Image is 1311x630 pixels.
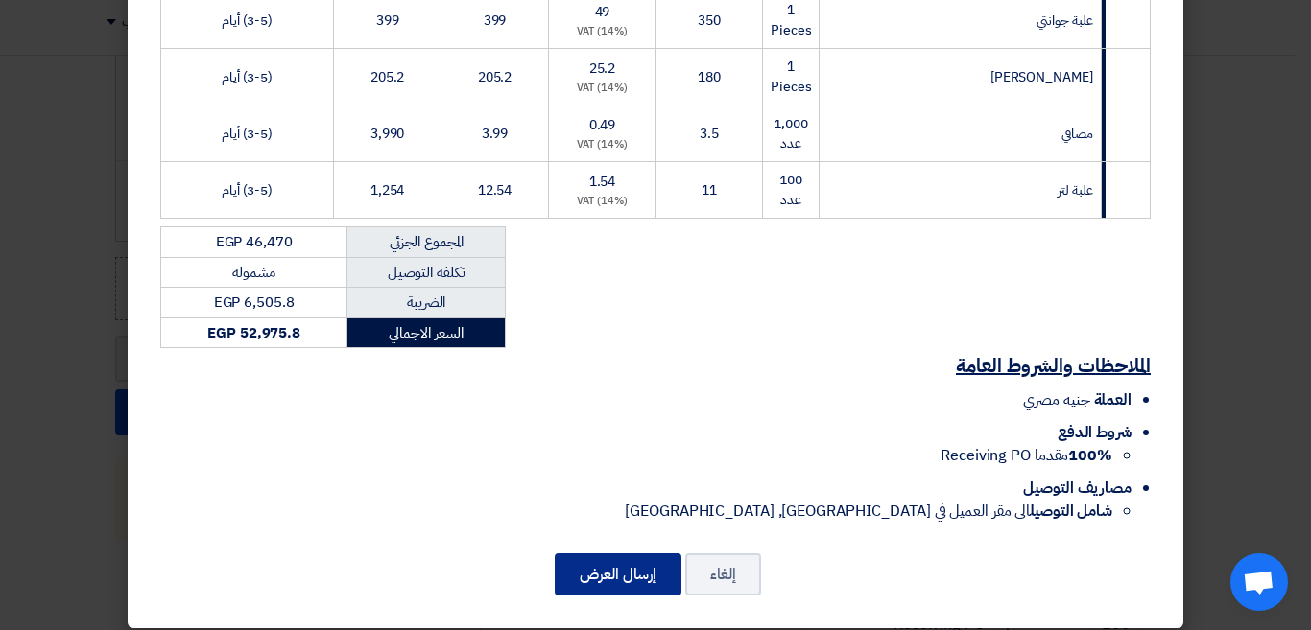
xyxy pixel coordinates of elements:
span: 12.54 [478,180,512,200]
li: الى مقر العميل في [GEOGRAPHIC_DATA], [GEOGRAPHIC_DATA] [160,500,1112,523]
span: 1,000 عدد [774,113,808,153]
span: العملة [1094,388,1132,411]
span: جنيه مصري [1023,388,1089,411]
td: المجموع الجزئي [347,227,506,258]
strong: شامل التوصيل [1030,500,1112,523]
span: (3-5) أيام [222,180,273,200]
span: 11 [702,180,717,200]
div: (14%) VAT [557,137,648,153]
td: السعر الاجمالي [347,317,506,348]
button: إرسال العرض [555,553,681,595]
span: 399 [376,11,399,31]
span: 350 [698,11,721,31]
span: [PERSON_NAME] [990,67,1093,87]
button: إلغاء [685,553,761,595]
span: 0.49 [589,115,616,135]
span: 205.2 [478,67,512,87]
span: مصافي [1061,124,1093,144]
div: (14%) VAT [557,194,648,210]
span: مصاريف التوصيل [1023,477,1132,500]
span: 205.2 [370,67,405,87]
span: علبة جوانتي [1037,11,1093,31]
span: مشموله [232,262,274,283]
span: 3.5 [700,124,719,144]
td: تكلفه التوصيل [347,257,506,288]
span: 1,254 [370,180,405,200]
span: 100 عدد [779,170,802,210]
span: علبة لتر [1058,180,1092,200]
span: 399 [484,11,507,31]
span: 1.54 [589,172,616,192]
span: (3-5) أيام [222,67,273,87]
span: (3-5) أيام [222,11,273,31]
span: 1 Pieces [771,57,811,97]
div: (14%) VAT [557,24,648,40]
span: EGP 6,505.8 [214,292,295,313]
span: (3-5) أيام [222,124,273,144]
u: الملاحظات والشروط العامة [956,351,1151,380]
a: Open chat [1230,553,1288,611]
span: شروط الدفع [1058,421,1132,444]
strong: EGP 52,975.8 [207,322,300,343]
div: (14%) VAT [557,81,648,97]
td: الضريبة [347,288,506,318]
td: EGP 46,470 [161,227,347,258]
strong: 100% [1068,444,1112,467]
span: 3,990 [370,124,405,144]
span: 25.2 [589,58,616,79]
span: 3.99 [482,124,509,144]
span: مقدما Receiving PO [941,444,1112,467]
span: 180 [698,67,721,87]
span: 49 [595,2,610,22]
